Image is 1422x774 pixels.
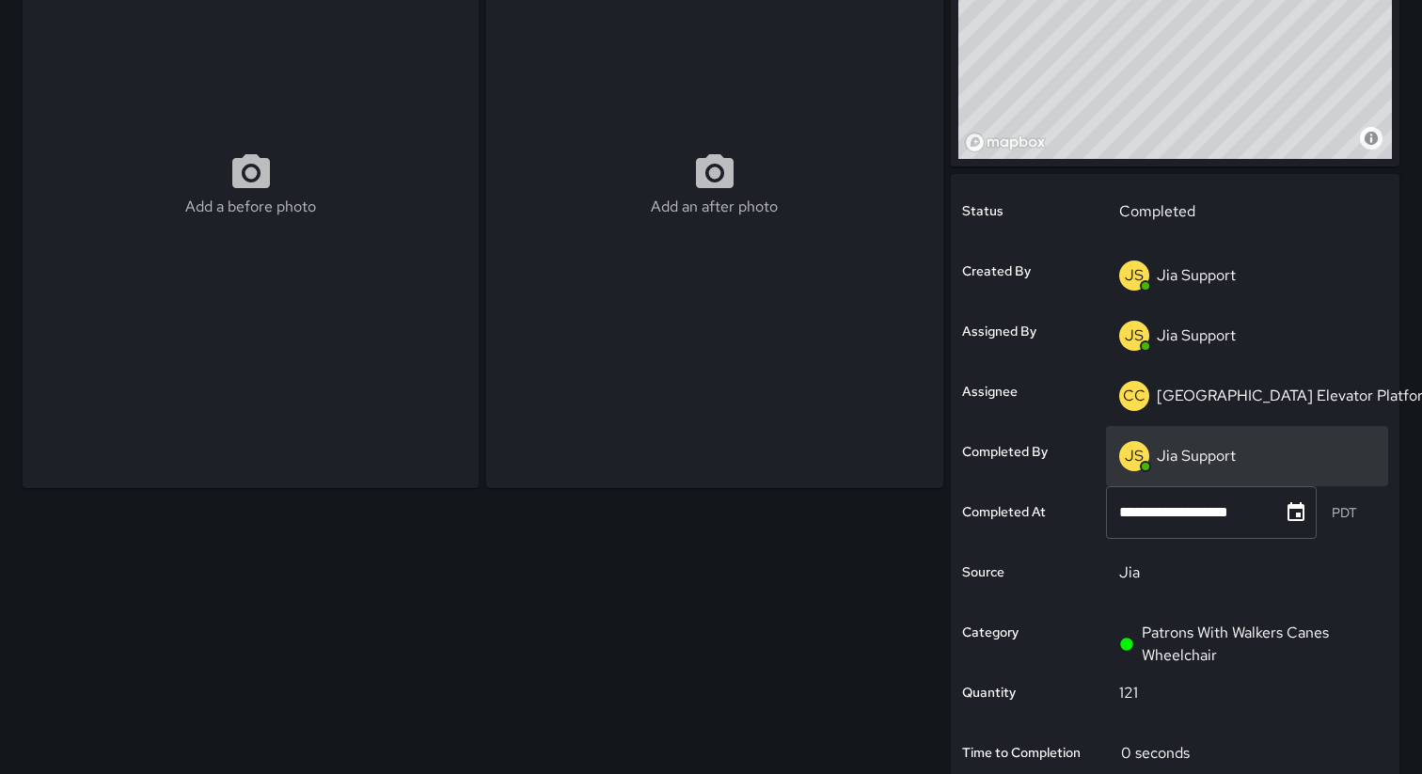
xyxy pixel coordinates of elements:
[1142,622,1375,667] p: Patrons With Walkers Canes Wheelchair
[1332,503,1357,522] p: PDT
[1119,682,1375,704] p: 121
[1121,743,1190,763] p: 0 seconds
[962,562,1004,583] h6: Source
[962,683,1016,703] h6: Quantity
[1125,445,1144,467] p: JS
[185,196,316,218] p: Add a before photo
[1277,494,1315,531] button: Choose date, selected date is Aug 6, 2025
[651,196,778,218] p: Add an after photo
[962,382,1018,403] h6: Assignee
[1125,264,1144,287] p: JS
[962,442,1048,463] h6: Completed By
[1125,324,1144,347] p: JS
[962,201,1003,222] h6: Status
[962,261,1031,282] h6: Created By
[962,623,1019,643] h6: Category
[962,322,1036,342] h6: Assigned By
[1119,200,1375,223] p: Completed
[962,743,1081,764] h6: Time to Completion
[1119,561,1375,584] p: Jia
[962,502,1046,523] h6: Completed At
[1157,325,1236,345] p: Jia Support
[1123,385,1145,407] p: CC
[1157,446,1236,466] p: Jia Support
[1157,265,1236,285] p: Jia Support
